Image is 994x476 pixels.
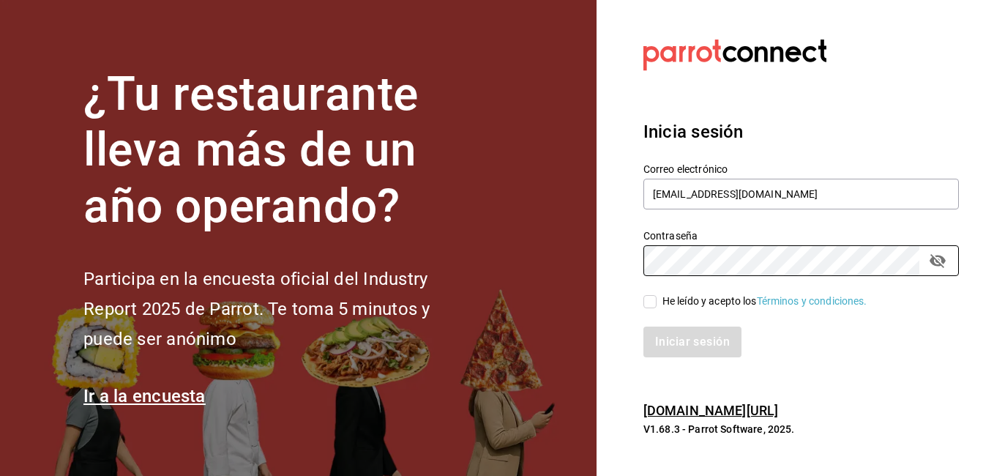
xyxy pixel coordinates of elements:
[643,422,959,436] p: V1.68.3 - Parrot Software, 2025.
[925,248,950,273] button: passwordField
[83,264,479,354] h2: Participa en la encuesta oficial del Industry Report 2025 de Parrot. Te toma 5 minutos y puede se...
[83,386,206,406] a: Ir a la encuesta
[83,67,479,235] h1: ¿Tu restaurante lleva más de un año operando?
[643,163,959,174] label: Correo electrónico
[662,294,867,309] div: He leído y acepto los
[643,179,959,209] input: Ingresa tu correo electrónico
[643,119,959,145] h3: Inicia sesión
[643,230,959,240] label: Contraseña
[643,403,778,418] a: [DOMAIN_NAME][URL]
[757,295,867,307] a: Términos y condiciones.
